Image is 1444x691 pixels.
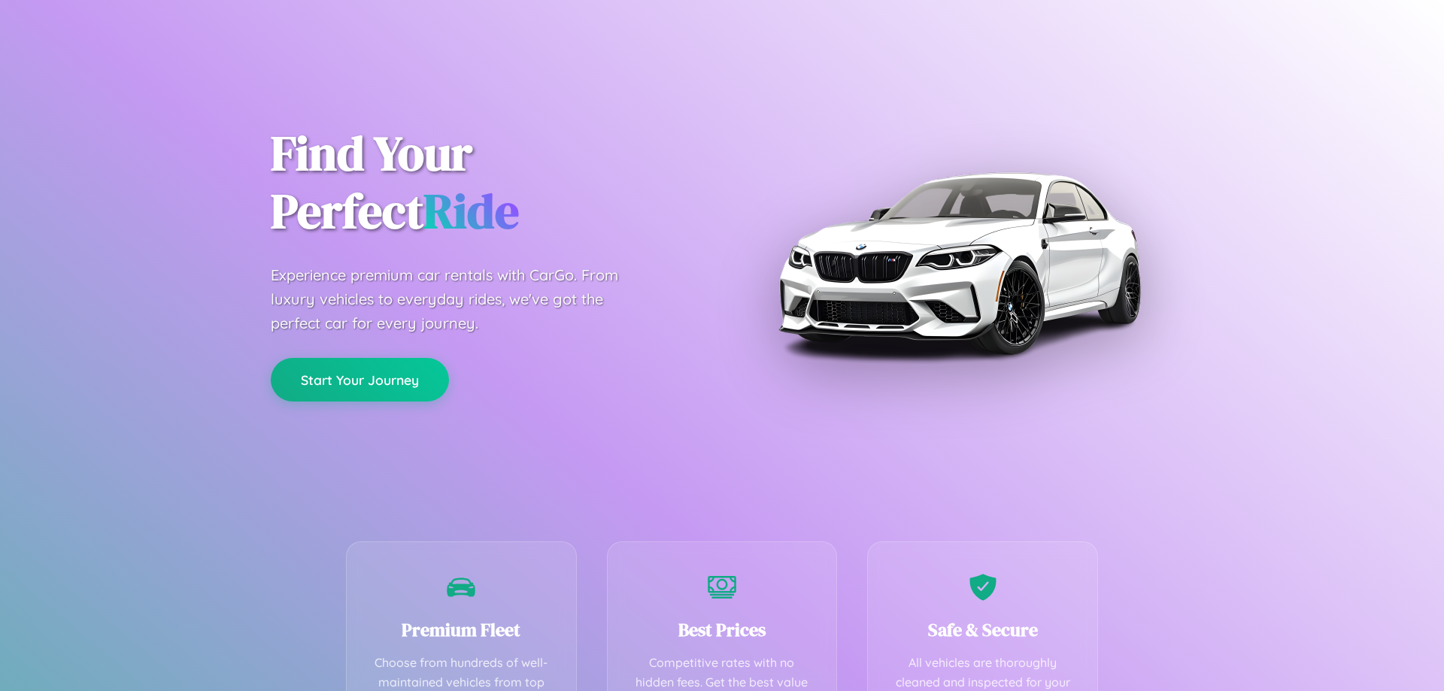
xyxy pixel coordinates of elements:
[630,617,815,642] h3: Best Prices
[890,617,1075,642] h3: Safe & Secure
[423,178,519,244] span: Ride
[271,263,647,335] p: Experience premium car rentals with CarGo. From luxury vehicles to everyday rides, we've got the ...
[771,75,1147,451] img: Premium BMW car rental vehicle
[369,617,554,642] h3: Premium Fleet
[271,358,449,402] button: Start Your Journey
[271,125,699,241] h1: Find Your Perfect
